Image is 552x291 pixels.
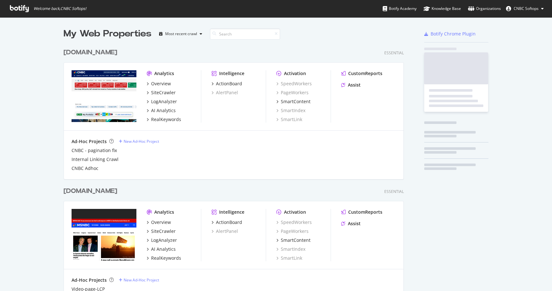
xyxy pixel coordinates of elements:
[276,219,312,226] a: SpeedWorkers
[147,107,176,114] a: AI Analytics
[341,209,382,215] a: CustomReports
[276,98,310,105] a: SmartContent
[151,237,177,243] div: LogAnalyzer
[119,277,159,283] a: New Ad-Hoc Project
[219,209,244,215] div: Intelligence
[72,156,119,163] a: Internal Linking Crawl
[276,89,309,96] a: PageWorkers
[72,209,136,261] img: msnbc.com
[147,116,181,123] a: RealKeywords
[147,80,171,87] a: Overview
[348,209,382,215] div: CustomReports
[216,80,242,87] div: ActionBoard
[151,116,181,123] div: RealKeywords
[154,70,174,77] div: Analytics
[72,70,136,122] img: cnbc.com
[276,255,302,261] a: SmartLink
[72,165,98,172] a: CNBC Adhoc
[384,189,404,194] div: Essential
[151,246,176,252] div: AI Analytics
[151,219,171,226] div: Overview
[276,107,305,114] a: SmartIndex
[124,277,159,283] div: New Ad-Hoc Project
[384,50,404,56] div: Essential
[276,228,309,234] a: PageWorkers
[281,98,310,105] div: SmartContent
[64,187,117,196] div: [DOMAIN_NAME]
[210,28,280,40] input: Search
[211,80,242,87] a: ActionBoard
[64,187,120,196] a: [DOMAIN_NAME]
[284,209,306,215] div: Activation
[151,107,176,114] div: AI Analytics
[147,255,181,261] a: RealKeywords
[501,4,549,14] button: CNBC Softops
[151,255,181,261] div: RealKeywords
[64,27,151,40] div: My Web Properties
[276,246,305,252] a: SmartIndex
[348,82,361,88] div: Assist
[341,70,382,77] a: CustomReports
[124,139,159,144] div: New Ad-Hoc Project
[72,138,107,145] div: Ad-Hoc Projects
[119,139,159,144] a: New Ad-Hoc Project
[157,29,205,39] button: Most recent crawl
[151,228,176,234] div: SiteCrawler
[147,228,176,234] a: SiteCrawler
[147,98,177,105] a: LogAnalyzer
[151,98,177,105] div: LogAnalyzer
[64,48,120,57] a: [DOMAIN_NAME]
[284,70,306,77] div: Activation
[72,147,117,154] a: CNBC - pagination fix
[431,31,476,37] div: Botify Chrome Plugin
[383,5,417,12] div: Botify Academy
[151,80,171,87] div: Overview
[34,6,86,11] span: Welcome back, CNBC Softops !
[424,31,476,37] a: Botify Chrome Plugin
[514,6,539,11] span: CNBC Softops
[147,89,176,96] a: SiteCrawler
[348,220,361,227] div: Assist
[468,5,501,12] div: Organizations
[72,277,107,283] div: Ad-Hoc Projects
[211,219,242,226] a: ActionBoard
[424,5,461,12] div: Knowledge Base
[341,220,361,227] a: Assist
[151,89,176,96] div: SiteCrawler
[154,209,174,215] div: Analytics
[211,228,238,234] a: AlertPanel
[281,237,310,243] div: SmartContent
[219,70,244,77] div: Intelligence
[165,32,197,36] div: Most recent crawl
[341,82,361,88] a: Assist
[147,246,176,252] a: AI Analytics
[147,237,177,243] a: LogAnalyzer
[276,116,302,123] a: SmartLink
[276,237,310,243] a: SmartContent
[276,80,312,87] a: SpeedWorkers
[216,219,242,226] div: ActionBoard
[348,70,382,77] div: CustomReports
[211,89,238,96] a: AlertPanel
[64,48,117,57] div: [DOMAIN_NAME]
[147,219,171,226] a: Overview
